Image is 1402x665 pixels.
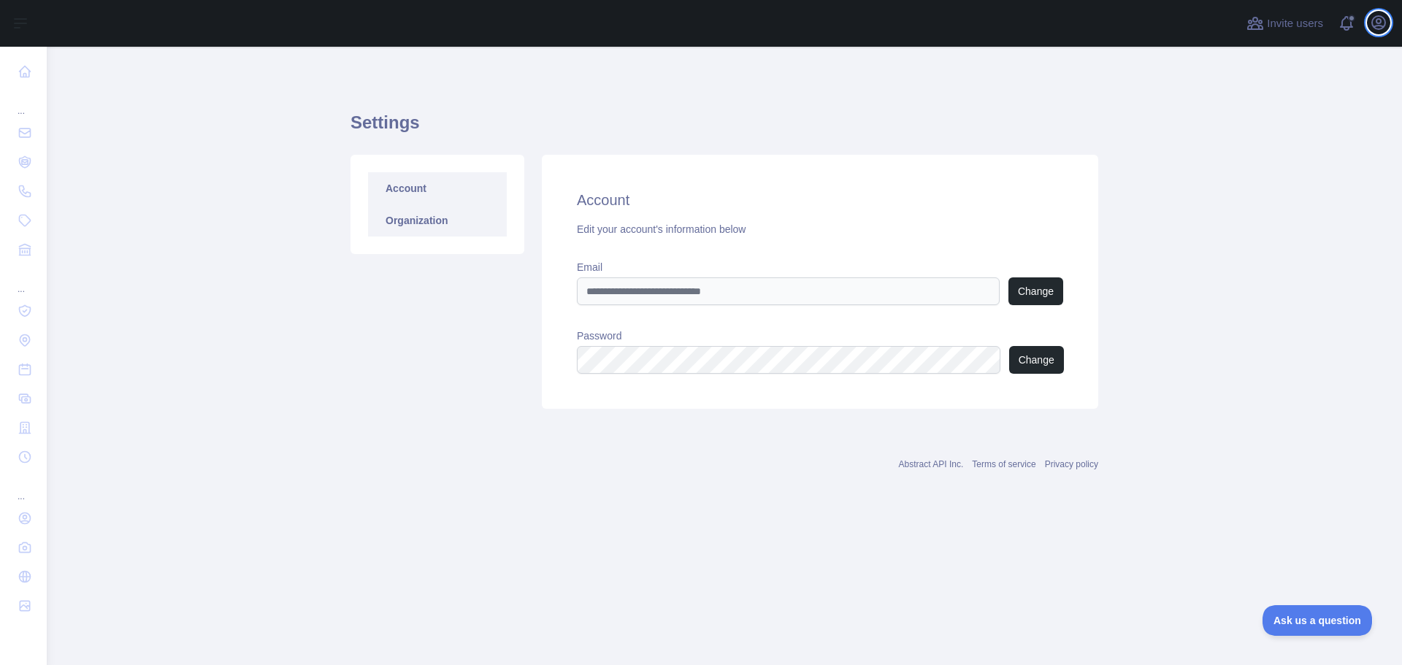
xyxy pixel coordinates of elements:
[1267,15,1323,32] span: Invite users
[12,266,35,295] div: ...
[1009,346,1064,374] button: Change
[577,190,1063,210] h2: Account
[1008,277,1063,305] button: Change
[12,473,35,502] div: ...
[577,328,1063,343] label: Password
[972,459,1035,469] a: Terms of service
[12,88,35,117] div: ...
[350,111,1098,146] h1: Settings
[368,204,507,237] a: Organization
[1263,605,1373,636] iframe: Toggle Customer Support
[577,222,1063,237] div: Edit your account's information below
[577,260,1063,274] label: Email
[1244,12,1326,35] button: Invite users
[368,172,507,204] a: Account
[1045,459,1098,469] a: Privacy policy
[899,459,964,469] a: Abstract API Inc.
